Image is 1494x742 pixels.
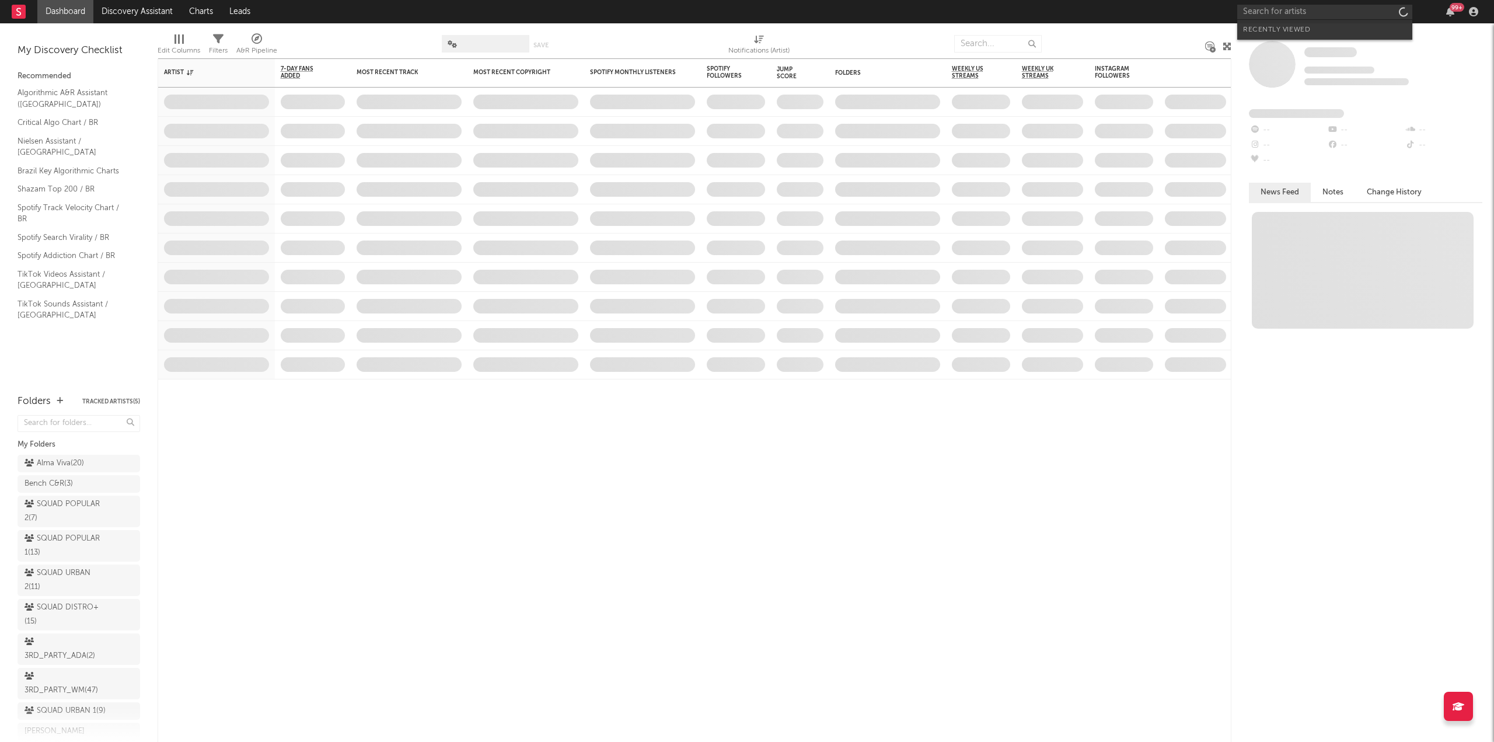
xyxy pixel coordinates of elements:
[18,183,128,196] a: Shazam Top 200 / BR
[1249,183,1311,202] button: News Feed
[1355,183,1433,202] button: Change History
[18,165,128,177] a: Brazil Key Algorithmic Charts
[777,66,806,80] div: Jump Score
[236,29,277,63] div: A&R Pipeline
[1327,123,1404,138] div: --
[25,532,107,560] div: SQUAD POPULAR 1 ( 13 )
[236,44,277,58] div: A&R Pipeline
[590,69,678,76] div: Spotify Monthly Listeners
[209,44,228,58] div: Filters
[18,668,140,699] a: 3RD_PARTY_WM(47)
[25,635,107,663] div: 3RD_PARTY_ADA ( 2 )
[357,69,444,76] div: Most Recent Track
[18,135,128,159] a: Nielsen Assistant / [GEOGRAPHIC_DATA]
[707,65,748,79] div: Spotify Followers
[18,565,140,596] a: SQUAD URBAN 2(11)
[1304,78,1409,85] span: 0 fans last week
[728,44,790,58] div: Notifications (Artist)
[158,44,200,58] div: Edit Columns
[18,496,140,527] a: SQUAD POPULAR 2(7)
[18,395,51,409] div: Folders
[164,69,252,76] div: Artist
[1405,123,1482,138] div: --
[18,268,128,292] a: TikTok Videos Assistant / [GEOGRAPHIC_DATA]
[18,86,128,110] a: Algorithmic A&R Assistant ([GEOGRAPHIC_DATA])
[1249,153,1327,168] div: --
[18,475,140,493] a: Bench C&R(3)
[1311,183,1355,202] button: Notes
[1327,138,1404,153] div: --
[18,116,128,129] a: Critical Algo Chart / BR
[18,599,140,630] a: SQUAD DISTRO+(15)
[1237,5,1412,19] input: Search for artists
[209,29,228,63] div: Filters
[18,298,128,322] a: TikTok Sounds Assistant / [GEOGRAPHIC_DATA]
[1243,23,1406,37] div: Recently Viewed
[728,29,790,63] div: Notifications (Artist)
[25,670,107,698] div: 3RD_PARTY_WM ( 47 )
[25,566,107,594] div: SQUAD URBAN 2 ( 11 )
[281,65,327,79] span: 7-Day Fans Added
[18,455,140,472] a: Alma Viva(20)
[18,415,140,432] input: Search for folders...
[1022,65,1066,79] span: Weekly UK Streams
[473,69,561,76] div: Most Recent Copyright
[1450,3,1464,12] div: 99 +
[1249,123,1327,138] div: --
[835,69,923,76] div: Folders
[25,477,73,491] div: Bench C&R ( 3 )
[18,530,140,562] a: SQUAD POPULAR 1(13)
[18,69,140,83] div: Recommended
[1304,67,1374,74] span: Tracking Since: [DATE]
[1304,47,1357,57] span: Some Artist
[25,601,107,629] div: SQUAD DISTRO+ ( 15 )
[82,399,140,405] button: Tracked Artists(5)
[25,704,106,718] div: SQUAD URBAN 1 ( 9 )
[1249,109,1344,118] span: Fans Added by Platform
[533,42,549,48] button: Save
[25,497,107,525] div: SQUAD POPULAR 2 ( 7 )
[158,29,200,63] div: Edit Columns
[18,44,140,58] div: My Discovery Checklist
[18,633,140,665] a: 3RD_PARTY_ADA(2)
[954,35,1042,53] input: Search...
[18,702,140,720] a: SQUAD URBAN 1(9)
[1446,7,1454,16] button: 99+
[18,438,140,452] div: My Folders
[18,231,128,244] a: Spotify Search Virality / BR
[1304,47,1357,58] a: Some Artist
[18,201,128,225] a: Spotify Track Velocity Chart / BR
[25,457,84,471] div: Alma Viva ( 20 )
[952,65,993,79] span: Weekly US Streams
[1249,138,1327,153] div: --
[1095,65,1136,79] div: Instagram Followers
[18,249,128,262] a: Spotify Addiction Chart / BR
[1405,138,1482,153] div: --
